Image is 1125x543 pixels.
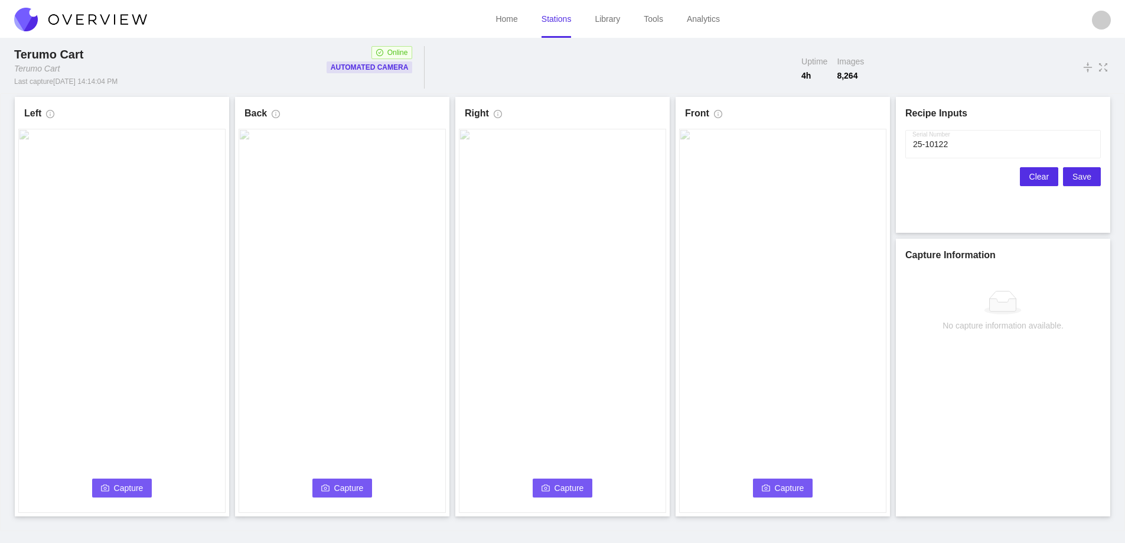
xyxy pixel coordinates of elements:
button: cameraCapture [533,479,593,498]
button: cameraCapture [92,479,152,498]
span: camera [542,484,550,493]
span: camera [321,484,330,493]
a: Home [495,14,517,24]
span: Clear [1029,170,1049,183]
span: info-circle [272,110,280,123]
h1: Left [24,106,41,121]
span: camera [762,484,770,493]
span: camera [101,484,109,493]
span: check-circle [376,49,383,56]
h1: Recipe Inputs [905,106,1101,121]
span: Capture [334,482,364,495]
div: Terumo Cart [14,46,88,63]
button: Save [1063,167,1101,186]
span: info-circle [494,110,502,123]
button: Clear [1020,167,1058,186]
span: Save [1072,170,1091,183]
span: Images [837,56,864,67]
h1: Front [685,106,709,121]
span: Capture [114,482,144,495]
span: Capture [555,482,584,495]
a: Analytics [687,14,720,24]
a: Tools [644,14,663,24]
span: 4 h [801,70,827,82]
div: No capture information available. [943,319,1064,332]
span: info-circle [46,110,54,123]
span: fullscreen [1098,61,1108,74]
span: Terumo Cart [14,48,83,61]
img: Overview [14,8,147,31]
span: info-circle [714,110,722,123]
h1: Back [244,106,267,121]
p: Automated Camera [331,61,409,73]
button: cameraCapture [753,479,813,498]
div: Terumo Cart [14,63,60,74]
span: Online [387,47,408,58]
span: 8,264 [837,70,864,82]
label: Serial Number [912,130,950,139]
a: Stations [542,14,572,24]
div: Last capture [DATE] 14:14:04 PM [14,77,118,86]
a: Library [595,14,620,24]
span: Capture [775,482,804,495]
span: vertical-align-middle [1082,60,1093,74]
h1: Capture Information [905,248,1101,262]
span: Uptime [801,56,827,67]
button: cameraCapture [312,479,373,498]
h1: Right [465,106,489,121]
